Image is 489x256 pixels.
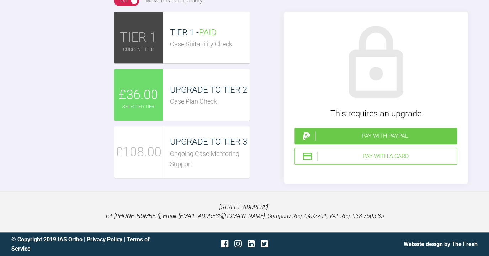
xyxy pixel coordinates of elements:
p: [STREET_ADDRESS]. Tel: [PHONE_NUMBER], Email: [EMAIL_ADDRESS][DOMAIN_NAME], Company Reg: 6452201,... [11,203,478,221]
div: Case Plan Check [170,96,250,107]
span: TIER 1 - [170,27,217,37]
span: PAID [199,27,217,37]
a: Privacy Policy [87,236,122,243]
img: paypal.a7a4ce45.svg [301,131,312,141]
div: Case Suitability Check [170,39,250,49]
img: stripeIcon.ae7d7783.svg [302,151,313,162]
span: £108.00 [115,142,161,163]
span: UPGRADE TO TIER 3 [170,137,247,147]
span: £36.00 [119,85,158,105]
div: This requires an upgrade [294,107,457,120]
a: Website design by The Fresh [404,241,478,247]
div: Pay with PayPal [315,131,454,141]
span: UPGRADE TO TIER 2 [170,85,247,95]
a: Terms of Service [11,236,150,252]
div: Pay with a Card [317,152,454,161]
div: © Copyright 2019 IAS Ortho | | [11,235,167,253]
img: lock.6dc949b6.svg [335,22,417,104]
span: TIER 1 [120,27,157,48]
div: Ongoing Case Mentoring Support [170,149,250,169]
